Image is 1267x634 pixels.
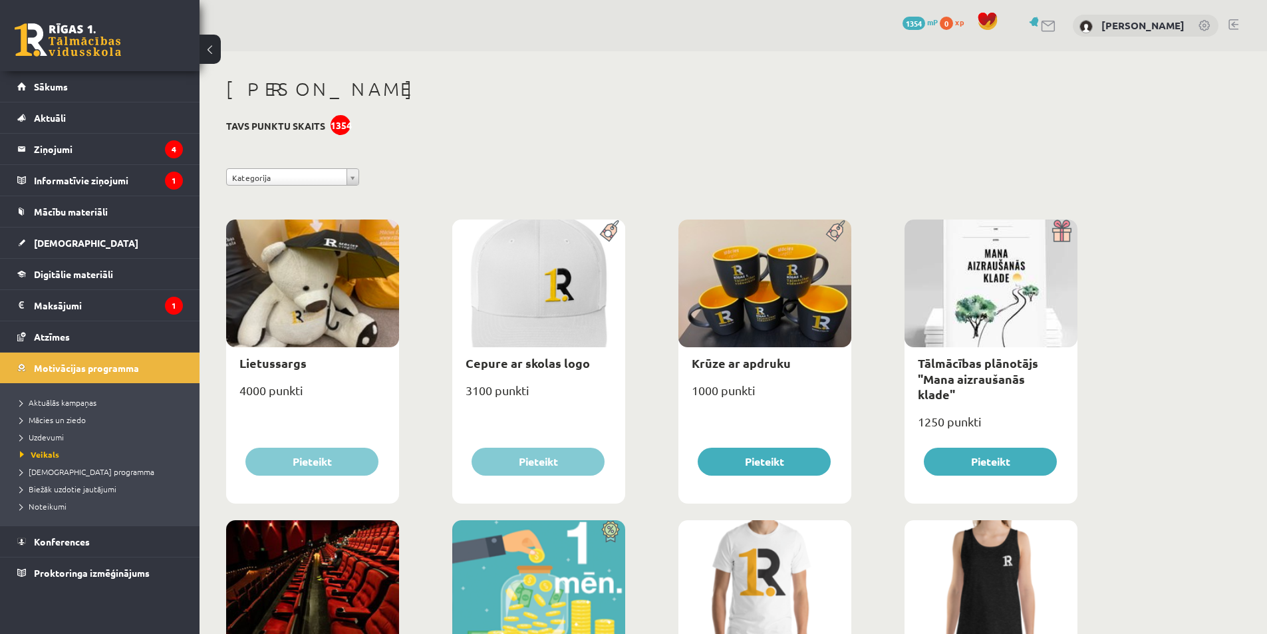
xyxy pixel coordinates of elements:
legend: Maksājumi [34,290,183,321]
img: Atlaide [595,520,625,543]
a: Proktoringa izmēģinājums [17,557,183,588]
a: Veikals [20,448,186,460]
img: Dāvana ar pārsteigumu [1048,220,1077,242]
a: [PERSON_NAME] [1101,19,1185,32]
i: 1 [165,297,183,315]
i: 1 [165,172,183,190]
a: Aktuālās kampaņas [20,396,186,408]
div: 1000 punkti [678,379,851,412]
span: Proktoringa izmēģinājums [34,567,150,579]
span: 1354 [903,17,925,30]
button: Pieteikt [698,448,831,476]
span: Biežāk uzdotie jautājumi [20,484,116,494]
div: 3100 punkti [452,379,625,412]
div: 4000 punkti [226,379,399,412]
img: Populāra prece [595,220,625,242]
a: Mācies un ziedo [20,414,186,426]
span: Digitālie materiāli [34,268,113,280]
img: Zane Feldmane [1079,20,1093,33]
span: Atzīmes [34,331,70,343]
button: Pieteikt [924,448,1057,476]
span: Noteikumi [20,501,67,512]
div: 1250 punkti [905,410,1077,444]
i: 4 [165,140,183,158]
span: Uzdevumi [20,432,64,442]
span: xp [955,17,964,27]
legend: Informatīvie ziņojumi [34,165,183,196]
span: Veikals [20,449,59,460]
a: Motivācijas programma [17,353,183,383]
a: Digitālie materiāli [17,259,183,289]
a: Mācību materiāli [17,196,183,227]
a: [DEMOGRAPHIC_DATA] [17,228,183,258]
h1: [PERSON_NAME] [226,78,1077,100]
a: 1354 mP [903,17,938,27]
span: Sākums [34,80,68,92]
span: [DEMOGRAPHIC_DATA] programma [20,466,154,477]
span: Mācies un ziedo [20,414,86,425]
a: Tālmācības plānotājs "Mana aizraušanās klade" [918,355,1038,402]
a: Noteikumi [20,500,186,512]
img: Populāra prece [821,220,851,242]
a: Rīgas 1. Tālmācības vidusskola [15,23,121,57]
a: Maksājumi1 [17,290,183,321]
span: mP [927,17,938,27]
a: [DEMOGRAPHIC_DATA] programma [20,466,186,478]
a: Lietussargs [239,355,307,371]
a: Atzīmes [17,321,183,352]
legend: Ziņojumi [34,134,183,164]
a: Cepure ar skolas logo [466,355,590,371]
span: Aktuālās kampaņas [20,397,96,408]
a: Biežāk uzdotie jautājumi [20,483,186,495]
span: Konferences [34,536,90,548]
a: Kategorija [226,168,359,186]
span: Motivācijas programma [34,362,139,374]
h3: Tavs punktu skaits [226,120,325,132]
button: Pieteikt [472,448,605,476]
div: 1354 [331,115,351,135]
span: [DEMOGRAPHIC_DATA] [34,237,138,249]
a: Krūze ar apdruku [692,355,791,371]
a: Sākums [17,71,183,102]
a: Konferences [17,526,183,557]
a: Informatīvie ziņojumi1 [17,165,183,196]
a: Aktuāli [17,102,183,133]
a: Uzdevumi [20,431,186,443]
a: Ziņojumi4 [17,134,183,164]
span: Mācību materiāli [34,206,108,218]
button: Pieteikt [245,448,378,476]
span: Aktuāli [34,112,66,124]
span: 0 [940,17,953,30]
a: 0 xp [940,17,970,27]
span: Kategorija [232,169,341,186]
